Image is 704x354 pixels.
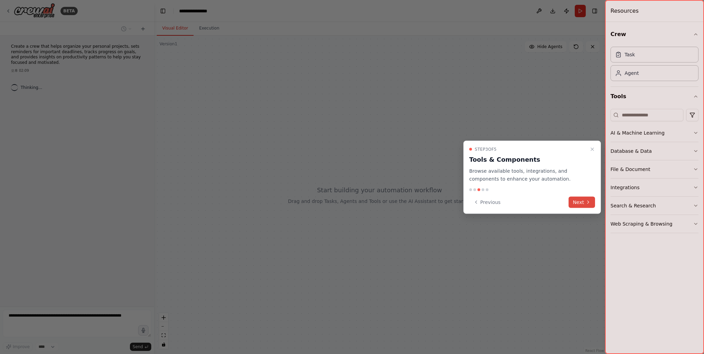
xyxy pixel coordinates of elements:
button: Hide left sidebar [158,6,168,16]
p: Browse available tools, integrations, and components to enhance your automation. [469,167,587,183]
span: Step 3 of 5 [475,147,497,152]
h3: Tools & Components [469,155,587,164]
button: Previous [469,196,505,208]
button: Next [569,196,595,208]
button: Close walkthrough [588,145,596,153]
